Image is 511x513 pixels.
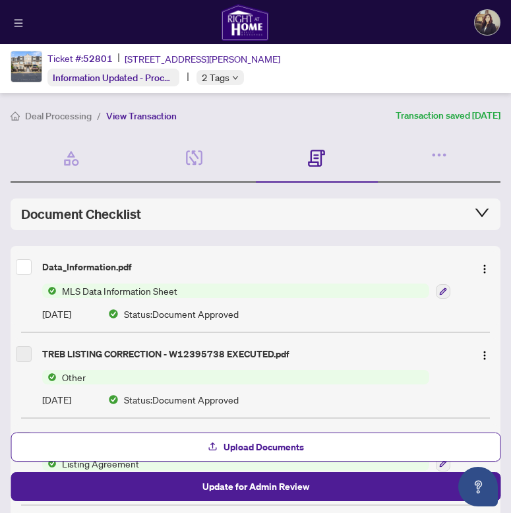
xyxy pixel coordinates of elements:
[11,472,500,501] button: Update for Admin Review
[11,111,20,121] span: home
[42,347,464,361] div: TREB LISTING CORRECTION - W12395738 EXECUTED.pdf
[21,205,490,224] div: Document Checklist
[14,18,23,28] span: menu
[47,51,113,66] div: Ticket #:
[106,110,177,122] span: View Transaction
[474,429,495,450] button: Logo
[202,70,229,85] span: 2 Tags
[25,110,92,122] span: Deal Processing
[124,307,239,321] span: Status: Document Approved
[42,392,71,407] span: [DATE]
[224,437,304,458] span: Upload Documents
[57,370,91,384] span: Other
[474,344,495,365] button: Logo
[108,394,119,405] img: Document Status
[21,205,141,224] span: Document Checklist
[11,51,42,82] img: IMG-W12395738_1.jpg
[42,307,71,321] span: [DATE]
[458,467,498,506] button: Open asap
[474,204,490,220] span: collapsed
[97,108,101,123] li: /
[396,108,500,123] article: Transaction saved [DATE]
[53,71,227,84] span: Information Updated - Processing Pending
[221,4,268,41] img: logo
[479,350,490,361] img: Logo
[202,476,309,497] span: Update for Admin Review
[42,370,57,384] img: Status Icon
[475,10,500,35] img: Profile Icon
[108,309,119,319] img: Document Status
[57,284,183,298] span: MLS Data Information Sheet
[474,256,495,278] button: Logo
[11,433,500,462] button: Upload Documents
[232,75,239,81] span: down
[124,392,239,407] span: Status: Document Approved
[42,284,57,298] img: Status Icon
[83,53,113,65] span: 52801
[479,264,490,274] img: Logo
[42,260,464,274] div: Data_Information.pdf
[125,51,280,66] span: [STREET_ADDRESS][PERSON_NAME]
